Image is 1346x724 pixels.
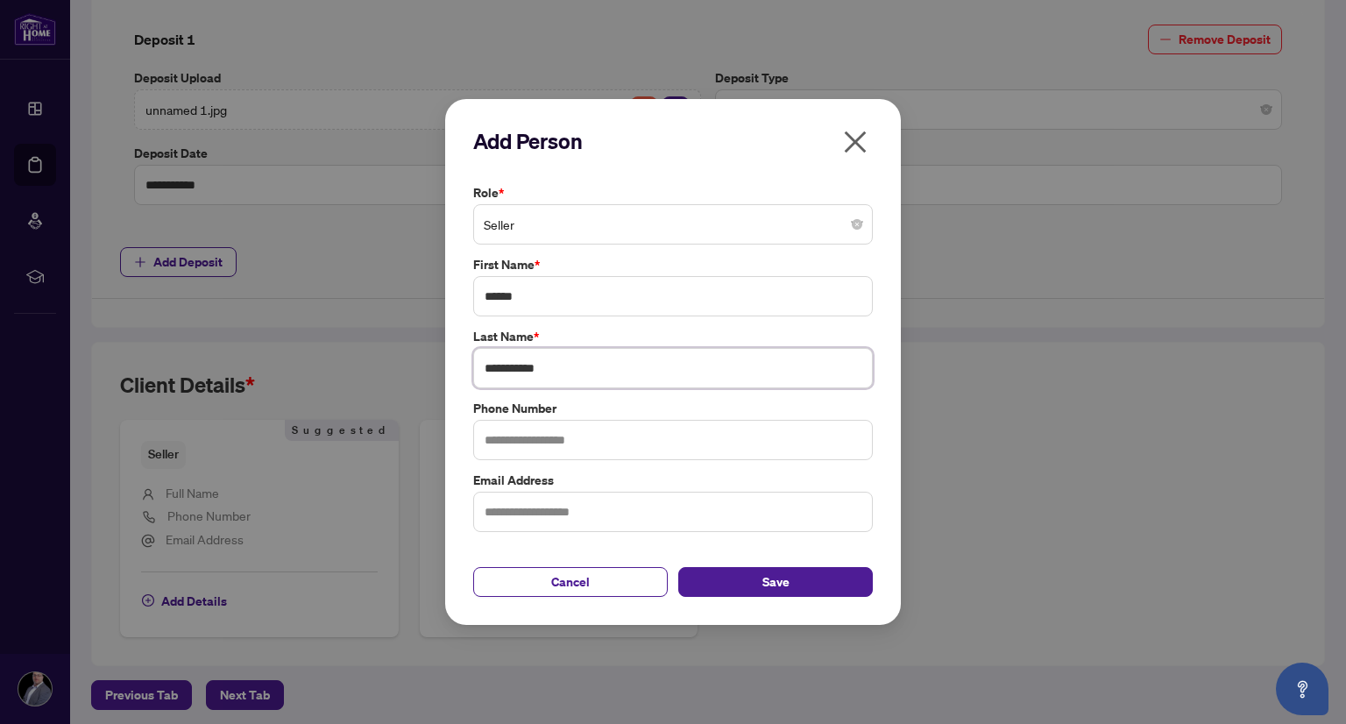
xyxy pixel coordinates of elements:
label: First Name [473,255,873,274]
span: Seller [484,208,862,241]
span: Cancel [551,568,590,596]
span: Save [762,568,790,596]
button: Save [678,567,873,597]
label: Email Address [473,471,873,490]
span: close [841,128,869,156]
span: close-circle [852,219,862,230]
button: Cancel [473,567,668,597]
label: Last Name [473,327,873,346]
button: Open asap [1276,663,1328,715]
label: Phone Number [473,399,873,418]
h2: Add Person [473,127,873,155]
label: Role [473,183,873,202]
